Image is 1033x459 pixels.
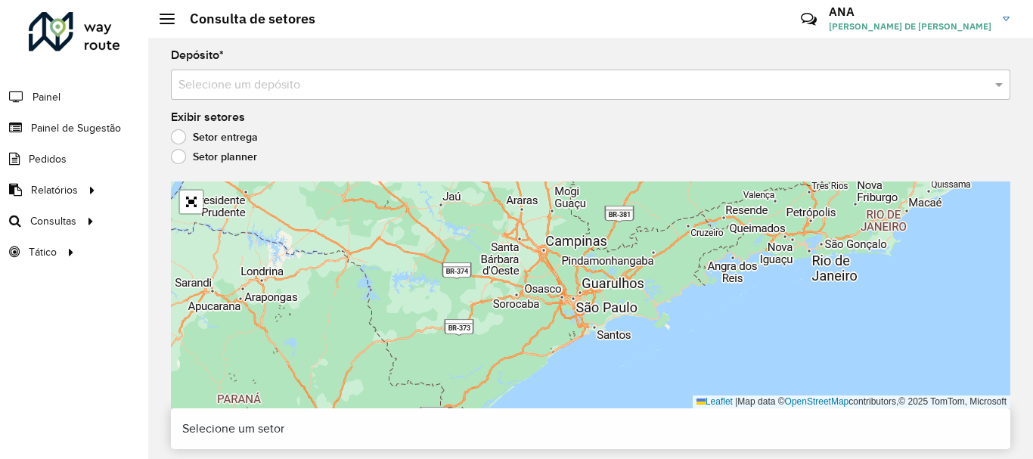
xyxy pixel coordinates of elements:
[171,149,257,164] label: Setor planner
[735,396,737,407] span: |
[31,182,78,198] span: Relatórios
[31,120,121,136] span: Painel de Sugestão
[785,396,849,407] a: OpenStreetMap
[171,108,245,126] label: Exibir setores
[171,408,1010,449] div: Selecione um setor
[180,191,203,213] a: Abrir mapa em tela cheia
[829,20,991,33] span: [PERSON_NAME] DE [PERSON_NAME]
[829,5,991,19] h3: ANA
[696,396,733,407] a: Leaflet
[693,395,1010,408] div: Map data © contributors,© 2025 TomTom, Microsoft
[29,151,67,167] span: Pedidos
[793,3,825,36] a: Contato Rápido
[33,89,60,105] span: Painel
[29,244,57,260] span: Tático
[30,213,76,229] span: Consultas
[171,46,224,64] label: Depósito
[171,129,258,144] label: Setor entrega
[175,11,315,27] h2: Consulta de setores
